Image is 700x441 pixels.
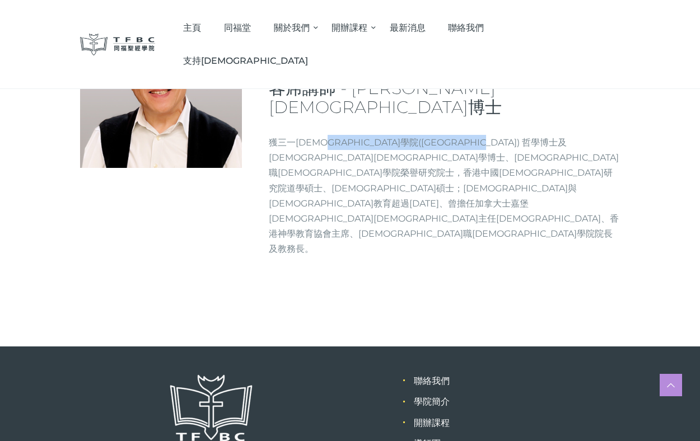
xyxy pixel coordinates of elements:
[414,376,450,386] a: 聯絡我們
[213,11,263,44] a: 同福堂
[269,79,620,117] h3: 客席講師 - [PERSON_NAME][DEMOGRAPHIC_DATA]博士
[320,11,379,44] a: 開辦課程
[172,11,213,44] a: 主頁
[660,374,682,396] a: Scroll to top
[448,22,484,33] span: 聯絡我們
[378,11,437,44] a: 最新消息
[390,22,426,33] span: 最新消息
[183,55,308,66] span: 支持[DEMOGRAPHIC_DATA]
[332,22,367,33] span: 開辦課程
[414,396,450,407] a: 學院簡介
[437,11,496,44] a: 聯絡我們
[224,22,251,33] span: 同福堂
[262,11,320,44] a: 關於我們
[183,22,201,33] span: 主頁
[172,44,320,77] a: 支持[DEMOGRAPHIC_DATA]
[80,34,155,55] img: 同福聖經學院 TFBC
[269,135,620,257] p: 獲三一[DEMOGRAPHIC_DATA]學院([GEOGRAPHIC_DATA]) 哲學博士及[DEMOGRAPHIC_DATA][DEMOGRAPHIC_DATA]學博士、[DEMOGRAP...
[274,22,310,33] span: 關於我們
[414,417,450,428] a: 開辦課程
